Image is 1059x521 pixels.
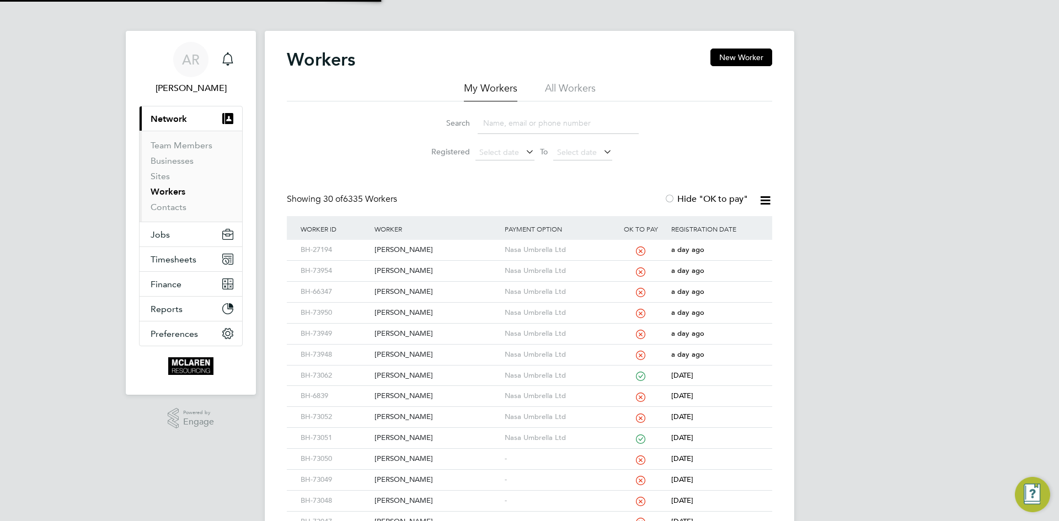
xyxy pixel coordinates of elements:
a: Sites [151,171,170,181]
label: Registered [420,147,470,157]
div: [PERSON_NAME] [372,240,501,260]
a: BH-66347[PERSON_NAME]Nasa Umbrella Ltda day ago [298,281,761,291]
a: BH-73047[PERSON_NAME]-[DATE] [298,511,761,520]
a: BH-73062[PERSON_NAME]Nasa Umbrella Ltd[DATE] [298,365,761,374]
div: Nasa Umbrella Ltd [502,345,613,365]
a: BH-27194[PERSON_NAME]Nasa Umbrella Ltda day ago [298,239,761,249]
label: Search [420,118,470,128]
a: Contacts [151,202,186,212]
button: Network [140,106,242,131]
span: [DATE] [671,475,693,484]
span: Timesheets [151,254,196,265]
span: 6335 Workers [323,194,397,205]
span: Finance [151,279,181,289]
span: a day ago [671,287,704,296]
button: Timesheets [140,247,242,271]
a: BH-73051[PERSON_NAME]Nasa Umbrella Ltd[DATE] [298,427,761,437]
a: BH-73949[PERSON_NAME]Nasa Umbrella Ltda day ago [298,323,761,332]
div: [PERSON_NAME] [372,428,501,448]
a: BH-73948[PERSON_NAME]Nasa Umbrella Ltda day ago [298,344,761,353]
span: a day ago [671,308,704,317]
div: - [502,470,613,490]
button: New Worker [710,49,772,66]
nav: Main navigation [126,31,256,395]
div: - [502,449,613,469]
div: OK to pay [613,216,668,241]
button: Jobs [140,222,242,246]
div: BH-73954 [298,261,372,281]
div: - [502,491,613,511]
span: AR [182,52,200,67]
div: Worker ID [298,216,372,241]
div: BH-6839 [298,386,372,406]
div: [PERSON_NAME] [372,407,501,427]
span: [DATE] [671,391,693,400]
div: [PERSON_NAME] [372,303,501,323]
li: All Workers [545,82,596,101]
div: BH-73948 [298,345,372,365]
div: BH-73049 [298,470,372,490]
span: [DATE] [671,370,693,380]
label: Hide "OK to pay" [664,194,748,205]
span: a day ago [671,329,704,338]
span: Select date [479,147,519,157]
a: Powered byEngage [168,408,215,429]
span: Reports [151,304,183,314]
div: [PERSON_NAME] [372,345,501,365]
div: Nasa Umbrella Ltd [502,366,613,386]
input: Name, email or phone number [478,112,639,134]
div: Nasa Umbrella Ltd [502,282,613,302]
span: Network [151,114,187,124]
span: a day ago [671,245,704,254]
div: [PERSON_NAME] [372,261,501,281]
button: Reports [140,297,242,321]
a: BH-73050[PERSON_NAME]-[DATE] [298,448,761,458]
div: [PERSON_NAME] [372,366,501,386]
span: Engage [183,417,214,427]
div: Registration Date [668,216,761,241]
div: BH-73062 [298,366,372,386]
div: Nasa Umbrella Ltd [502,303,613,323]
div: Nasa Umbrella Ltd [502,386,613,406]
div: BH-27194 [298,240,372,260]
div: BH-73048 [298,491,372,511]
span: [DATE] [671,454,693,463]
div: Showing [287,194,399,205]
div: [PERSON_NAME] [372,282,501,302]
a: Go to home page [139,357,243,375]
span: Arek Roziewicz [139,82,243,95]
span: [DATE] [671,496,693,505]
div: [PERSON_NAME] [372,470,501,490]
span: Select date [557,147,597,157]
span: To [537,144,551,159]
span: Jobs [151,229,170,240]
div: BH-73050 [298,449,372,469]
button: Finance [140,272,242,296]
a: BH-73950[PERSON_NAME]Nasa Umbrella Ltda day ago [298,302,761,311]
div: Worker [372,216,501,241]
a: BH-73049[PERSON_NAME]-[DATE] [298,469,761,479]
div: Nasa Umbrella Ltd [502,428,613,448]
img: mclaren-logo-retina.png [168,357,213,375]
div: Nasa Umbrella Ltd [502,261,613,281]
div: Nasa Umbrella Ltd [502,240,613,260]
button: Preferences [140,321,242,346]
a: Businesses [151,155,194,166]
span: Powered by [183,408,214,417]
div: BH-66347 [298,282,372,302]
div: [PERSON_NAME] [372,491,501,511]
a: Team Members [151,140,212,151]
h2: Workers [287,49,355,71]
div: BH-73949 [298,324,372,344]
a: Workers [151,186,185,197]
div: [PERSON_NAME] [372,386,501,406]
div: Network [140,131,242,222]
span: a day ago [671,350,704,359]
span: [DATE] [671,433,693,442]
a: BH-6839[PERSON_NAME]Nasa Umbrella Ltd[DATE] [298,385,761,395]
span: a day ago [671,266,704,275]
span: Preferences [151,329,198,339]
div: BH-73051 [298,428,372,448]
span: 30 of [323,194,343,205]
div: BH-73052 [298,407,372,427]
